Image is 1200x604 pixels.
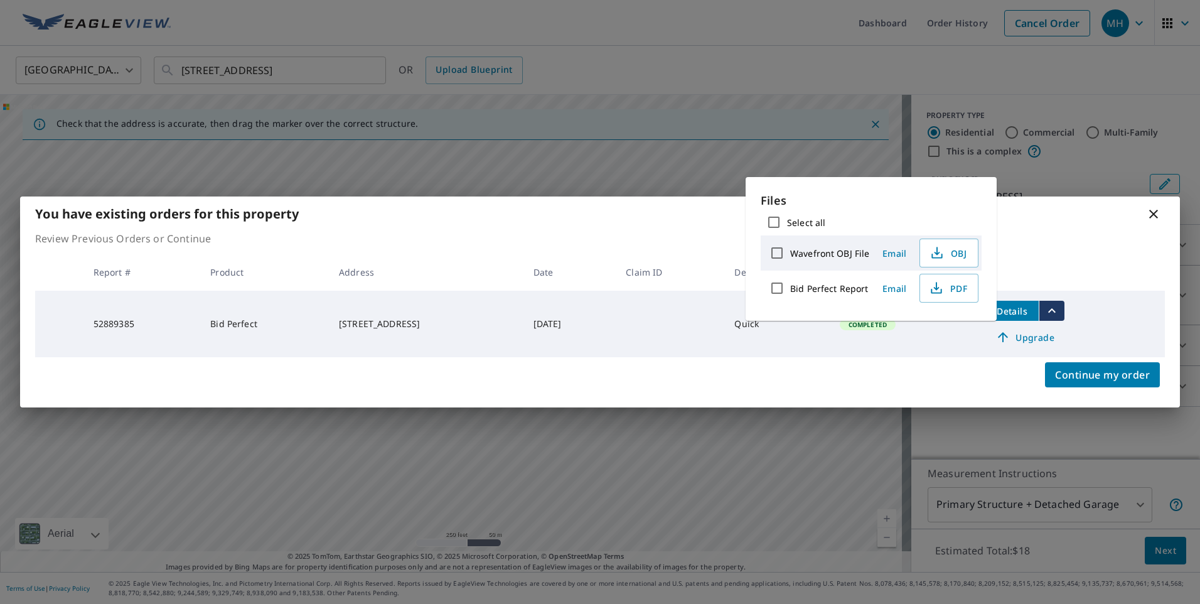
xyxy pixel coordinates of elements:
a: Upgrade [986,327,1064,347]
th: Date [523,254,616,291]
div: [STREET_ADDRESS] [339,318,513,330]
span: Email [879,247,909,259]
span: Details [994,305,1031,317]
th: Report # [83,254,201,291]
b: You have existing orders for this property [35,205,299,222]
td: Bid Perfect [200,291,329,357]
th: Delivery [724,254,829,291]
td: Quick [724,291,829,357]
td: [DATE] [523,291,616,357]
label: Select all [787,217,825,229]
button: OBJ [919,239,978,267]
button: Email [874,279,914,298]
button: Continue my order [1045,362,1160,387]
p: Files [761,192,982,209]
span: Continue my order [1055,366,1150,384]
button: detailsBtn-52889385 [986,301,1039,321]
span: Completed [841,320,894,329]
button: Email [874,244,914,263]
th: Product [200,254,329,291]
th: Address [329,254,523,291]
button: filesDropdownBtn-52889385 [1039,301,1064,321]
span: Upgrade [994,330,1057,345]
th: Claim ID [616,254,724,291]
label: Bid Perfect Report [790,283,868,294]
span: Email [879,283,909,294]
td: 52889385 [83,291,201,357]
p: Review Previous Orders or Continue [35,231,1165,246]
button: PDF [919,274,978,303]
span: PDF [928,281,968,296]
span: OBJ [928,245,968,261]
label: Wavefront OBJ File [790,247,869,259]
